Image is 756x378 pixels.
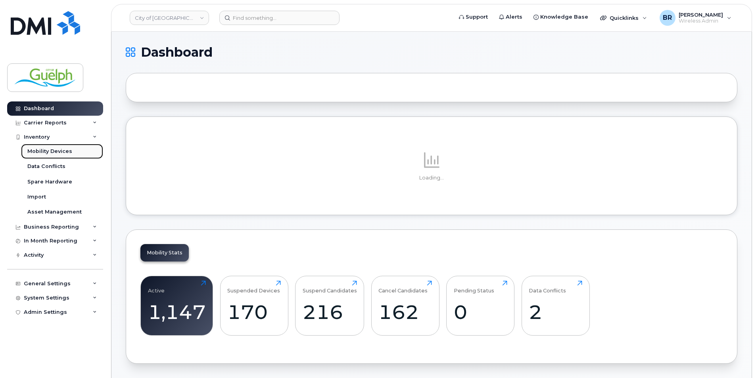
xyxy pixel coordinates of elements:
a: Data Conflicts2 [529,281,582,331]
a: Pending Status0 [454,281,507,331]
p: Loading... [140,174,723,181]
div: Data Conflicts [529,281,566,294]
div: 2 [529,300,582,324]
a: Suspended Devices170 [227,281,281,331]
div: 162 [378,300,432,324]
div: 0 [454,300,507,324]
div: 216 [303,300,357,324]
a: Active1,147 [148,281,206,331]
div: Suspend Candidates [303,281,357,294]
div: Active [148,281,165,294]
a: Cancel Candidates162 [378,281,432,331]
a: Suspend Candidates216 [303,281,357,331]
div: Pending Status [454,281,494,294]
div: 1,147 [148,300,206,324]
div: Cancel Candidates [378,281,428,294]
div: 170 [227,300,281,324]
span: Dashboard [141,46,213,58]
div: Suspended Devices [227,281,280,294]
